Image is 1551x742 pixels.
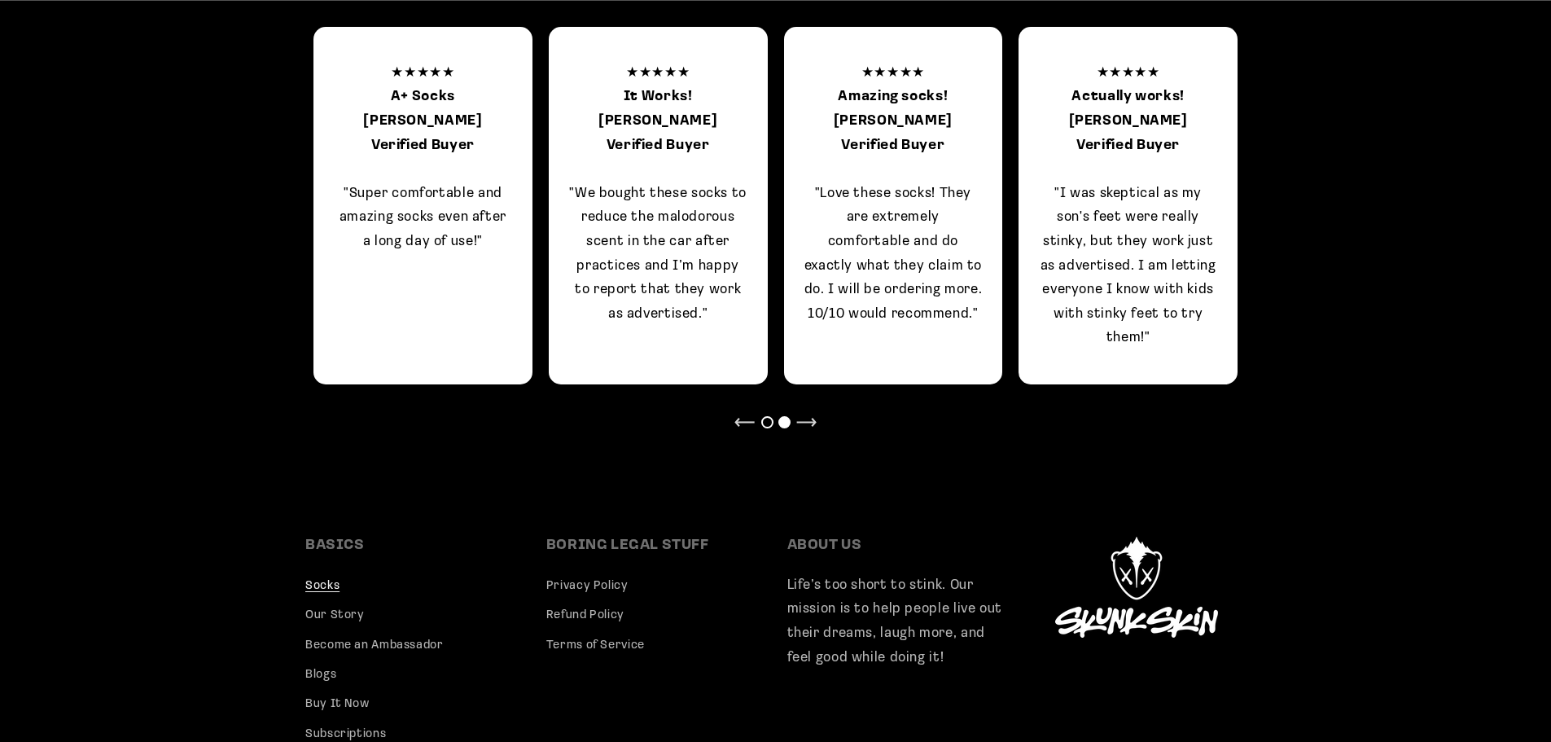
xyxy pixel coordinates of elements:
a: Socks [305,576,340,601]
p: Life’s too short to stink. Our mission is to help people live out their dreams, laugh more, and f... [787,573,1006,670]
a: Blogs [305,661,336,690]
h2: BORING LEGAL STUFF [546,537,765,555]
b: A+ Socks [391,90,455,104]
a: Buy It Now [305,690,369,719]
b: [PERSON_NAME] Verified Buyer [363,114,482,152]
h2: ABOUT US [787,537,1006,555]
b: Actually works! [1071,90,1184,104]
p: ★★★★★ "I was skeptical as my son's feet were really stinky, but they work just as advertised. I a... [1039,61,1217,350]
p: ★★★★★ "Super comfortable and amazing socks even after a long day of use!" [334,61,512,254]
b: [PERSON_NAME] Verified Buyer [598,114,717,152]
b: [PERSON_NAME] Verified Buyer [834,114,953,152]
a: Refund Policy [546,601,624,630]
b: [PERSON_NAME] Verified Buyer [1069,114,1188,152]
img: Skunk Skin Logo [1055,537,1218,638]
b: It Works! [624,90,693,104]
a: Become an Ambassador [305,630,444,660]
p: ★★★★★ "Love these socks! They are extremely comfortable and do exactly what they claim to do. I w... [804,61,983,327]
a: Privacy Policy [546,576,629,601]
a: Terms of Service [546,630,645,660]
b: Amazing socks! [838,90,948,104]
h2: BASICS [305,537,524,555]
a: Our Story [305,601,365,630]
p: ★★★★★ "We bought these socks to reduce the malodorous scent in the car after practices and I’m ha... [569,61,747,350]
